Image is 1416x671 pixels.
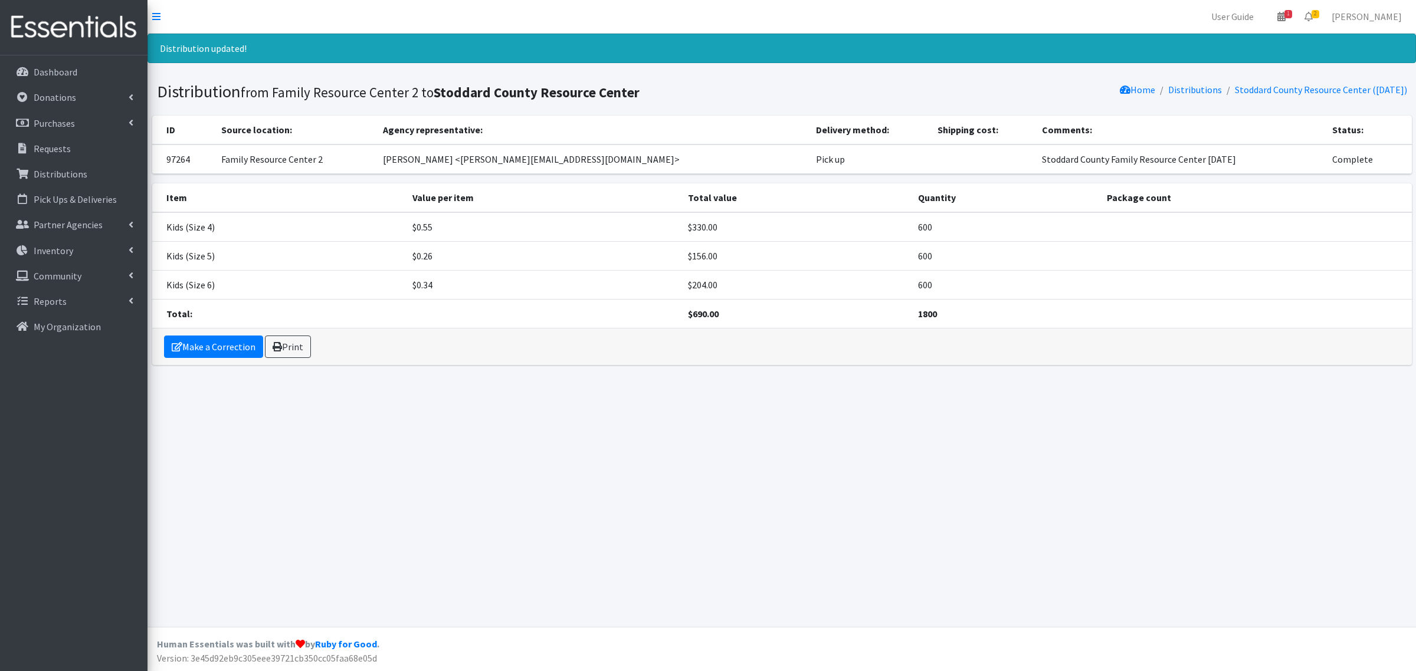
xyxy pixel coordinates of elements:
[157,638,379,650] strong: Human Essentials was built with by .
[152,116,215,144] th: ID
[5,264,143,288] a: Community
[34,270,81,282] p: Community
[1284,10,1292,18] span: 1
[911,212,1100,242] td: 600
[376,144,809,174] td: [PERSON_NAME] <[PERSON_NAME][EMAIL_ADDRESS][DOMAIN_NAME]>
[5,239,143,262] a: Inventory
[152,183,406,212] th: Item
[1100,183,1411,212] th: Package count
[809,144,930,174] td: Pick up
[1168,84,1222,96] a: Distributions
[5,85,143,109] a: Donations
[434,84,640,101] b: Stoddard County Resource Center
[214,116,375,144] th: Source location:
[911,241,1100,270] td: 600
[911,183,1100,212] th: Quantity
[1268,5,1295,28] a: 1
[152,144,215,174] td: 97264
[1325,116,1411,144] th: Status:
[34,295,67,307] p: Reports
[1202,5,1263,28] a: User Guide
[147,34,1416,63] div: Distribution updated!
[152,270,406,299] td: Kids (Size 6)
[315,638,377,650] a: Ruby for Good
[681,241,911,270] td: $156.00
[152,212,406,242] td: Kids (Size 4)
[157,81,778,102] h1: Distribution
[405,183,680,212] th: Value per item
[34,117,75,129] p: Purchases
[214,144,375,174] td: Family Resource Center 2
[5,213,143,236] a: Partner Agencies
[688,308,719,320] strong: $690.00
[34,245,73,256] p: Inventory
[1325,144,1411,174] td: Complete
[911,270,1100,299] td: 600
[1235,84,1407,96] a: Stoddard County Resource Center ([DATE])
[681,183,911,212] th: Total value
[34,321,101,333] p: My Organization
[930,116,1035,144] th: Shipping cost:
[809,116,930,144] th: Delivery method:
[34,219,103,231] p: Partner Agencies
[34,143,71,154] p: Requests
[5,137,143,160] a: Requests
[405,212,680,242] td: $0.55
[5,60,143,84] a: Dashboard
[1035,144,1325,174] td: Stoddard County Family Resource Center [DATE]
[405,241,680,270] td: $0.26
[34,193,117,205] p: Pick Ups & Deliveries
[5,111,143,135] a: Purchases
[681,270,911,299] td: $204.00
[681,212,911,242] td: $330.00
[5,290,143,313] a: Reports
[166,308,192,320] strong: Total:
[5,162,143,186] a: Distributions
[376,116,809,144] th: Agency representative:
[34,168,87,180] p: Distributions
[5,8,143,47] img: HumanEssentials
[1035,116,1325,144] th: Comments:
[34,66,77,78] p: Dashboard
[241,84,640,101] small: from Family Resource Center 2 to
[918,308,937,320] strong: 1800
[1322,5,1411,28] a: [PERSON_NAME]
[1312,10,1319,18] span: 2
[5,315,143,338] a: My Organization
[34,91,76,103] p: Donations
[152,241,406,270] td: Kids (Size 5)
[405,270,680,299] td: $0.34
[265,335,311,358] a: Print
[1295,5,1322,28] a: 2
[5,188,143,211] a: Pick Ups & Deliveries
[157,652,377,664] span: Version: 3e45d92eb9c305eee39721cb350cc05faa68e05d
[1120,84,1155,96] a: Home
[164,335,263,358] a: Make a Correction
